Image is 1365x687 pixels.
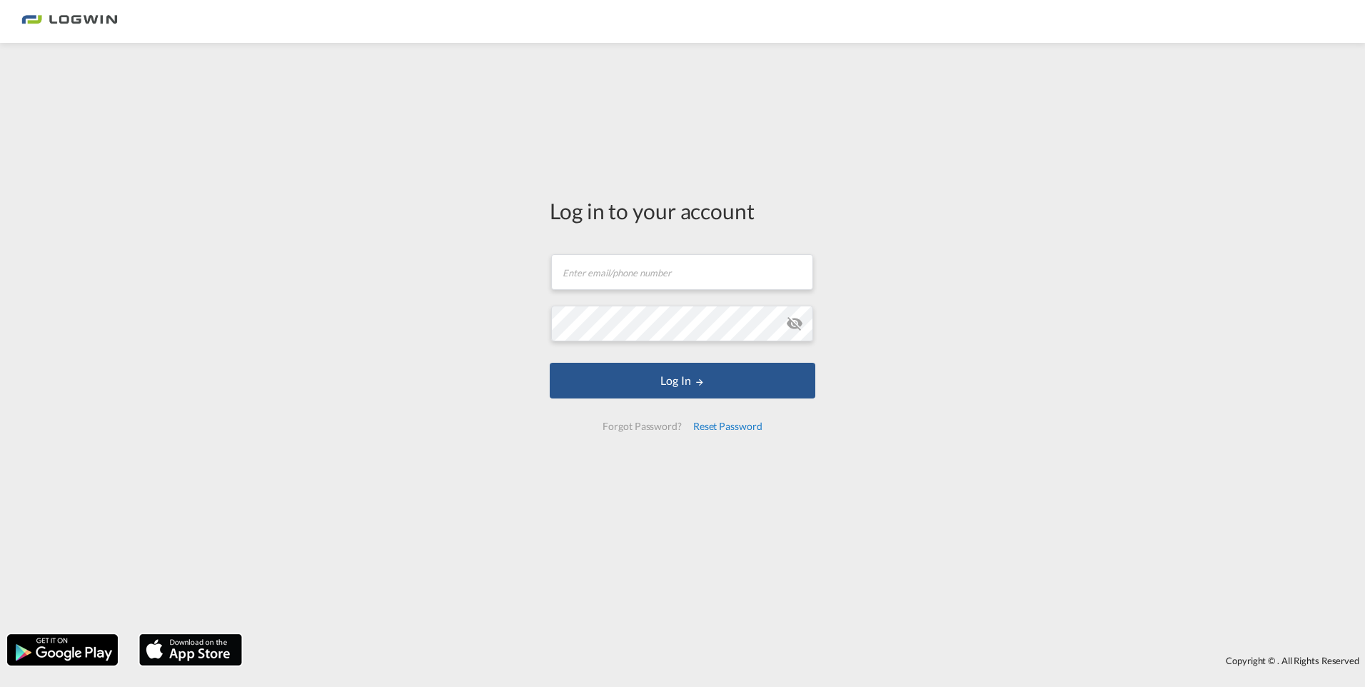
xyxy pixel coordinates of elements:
[249,648,1365,673] div: Copyright © . All Rights Reserved
[21,6,118,38] img: bc73a0e0d8c111efacd525e4c8ad7d32.png
[550,363,815,398] button: LOGIN
[550,196,815,226] div: Log in to your account
[597,413,687,439] div: Forgot Password?
[138,633,243,667] img: apple.png
[551,254,813,290] input: Enter email/phone number
[6,633,119,667] img: google.png
[786,315,803,332] md-icon: icon-eye-off
[687,413,768,439] div: Reset Password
